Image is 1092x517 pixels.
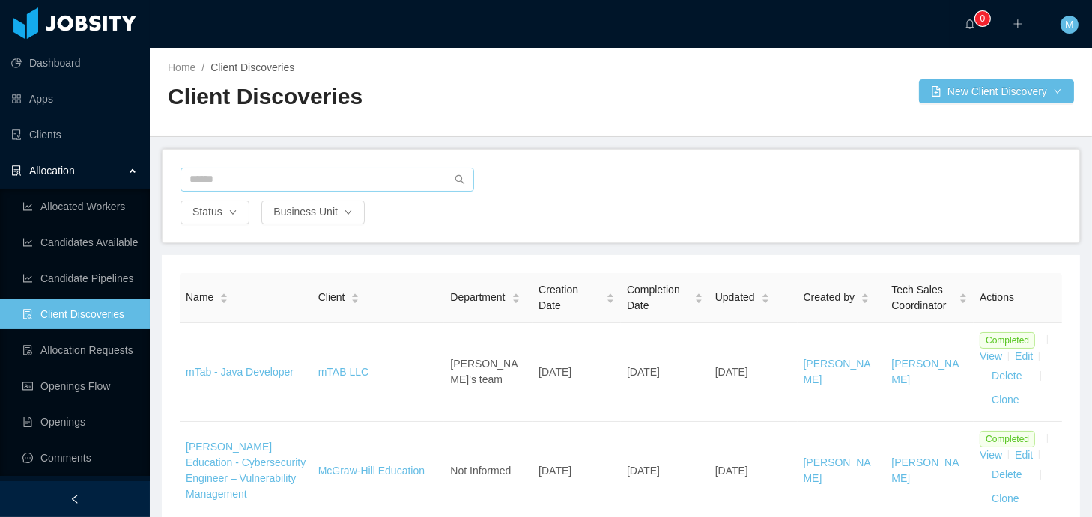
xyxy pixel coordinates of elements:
a: icon: file-searchClient Discoveries [22,299,138,329]
span: Completed [980,431,1035,447]
a: icon: file-textOpenings [22,407,138,437]
i: icon: plus [1013,19,1023,29]
i: icon: search [455,174,465,185]
div: Sort [512,291,521,302]
span: / [201,61,204,73]
i: icon: caret-up [761,292,769,296]
button: Delete [980,463,1034,487]
td: [PERSON_NAME]'s team [444,323,533,422]
i: icon: caret-up [220,292,228,296]
i: icon: caret-down [220,297,228,302]
a: [PERSON_NAME] [891,456,959,484]
i: icon: caret-down [351,297,360,302]
a: icon: line-chartAllocated Workers [22,192,138,221]
i: icon: caret-down [512,297,520,302]
button: icon: file-addNew Client Discoverydown [919,79,1074,103]
td: [DATE] [621,323,709,422]
span: M [1065,16,1074,34]
h2: Client Discoveries [168,82,621,112]
span: Completed [980,332,1035,349]
a: icon: line-chartCandidates Available [22,227,138,257]
i: icon: caret-down [861,297,870,302]
span: Name [186,290,213,305]
a: [PERSON_NAME] Education - Cybersecurity Engineer – Vulnerability Management [186,441,306,500]
a: [PERSON_NAME] [804,358,871,385]
a: Edit [1015,350,1033,362]
button: Clone [980,388,1031,412]
i: icon: caret-down [959,297,968,302]
i: icon: solution [11,165,22,176]
i: icon: caret-down [761,297,769,302]
button: Business Uniticon: down [261,201,365,224]
span: Allocation [29,165,75,177]
a: Home [168,61,195,73]
a: icon: idcardOpenings Flow [22,371,138,401]
i: icon: caret-up [512,292,520,296]
a: mTAB LLC [318,366,368,378]
a: icon: robot [11,479,138,509]
span: Completion Date [627,282,688,313]
a: View [980,350,1002,362]
div: Sort [861,291,870,302]
i: icon: caret-down [606,297,614,302]
i: icon: caret-up [959,292,968,296]
a: Edit [1015,449,1033,461]
div: Sort [959,291,968,302]
i: icon: caret-down [694,297,703,302]
div: Sort [694,291,703,302]
i: icon: caret-up [606,292,614,296]
i: icon: caret-up [694,292,703,296]
span: Department [450,290,505,305]
a: View [980,449,1002,461]
a: icon: messageComments [22,443,138,473]
span: Client Discoveries [210,61,294,73]
span: Updated [715,290,755,305]
a: mTab - Java Developer [186,366,294,378]
span: Created by [804,290,855,305]
div: Sort [219,291,228,302]
div: Sort [606,291,615,302]
a: icon: line-chartCandidate Pipelines [22,263,138,293]
i: icon: caret-up [351,292,360,296]
td: [DATE] [709,323,798,422]
div: Sort [351,291,360,302]
a: [PERSON_NAME] [891,358,959,385]
span: Tech Sales Coordinator [891,282,953,313]
i: icon: caret-up [861,292,870,296]
a: icon: file-doneAllocation Requests [22,335,138,365]
a: icon: appstoreApps [11,84,138,114]
button: Delete [980,364,1034,388]
button: Clone [980,487,1031,511]
i: icon: bell [965,19,975,29]
button: Statusicon: down [181,201,249,224]
a: icon: auditClients [11,120,138,150]
a: McGraw-Hill Education [318,465,425,477]
sup: 0 [975,11,990,26]
span: Client [318,290,345,305]
td: [DATE] [533,323,621,422]
a: icon: pie-chartDashboard [11,48,138,78]
span: Creation Date [539,282,600,313]
span: Actions [980,291,1014,303]
a: [PERSON_NAME] [804,456,871,484]
div: Sort [761,291,770,302]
